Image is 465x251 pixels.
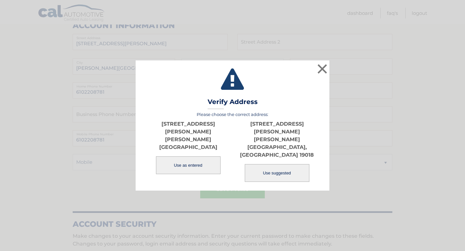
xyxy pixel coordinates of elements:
[208,98,258,109] h3: Verify Address
[232,120,321,159] p: [STREET_ADDRESS][PERSON_NAME] [PERSON_NAME][GEOGRAPHIC_DATA], [GEOGRAPHIC_DATA] 19018
[156,156,221,174] button: Use as entered
[144,112,321,183] div: Please choose the correct address:
[144,120,232,151] p: [STREET_ADDRESS][PERSON_NAME] [PERSON_NAME][GEOGRAPHIC_DATA]
[245,164,309,182] button: Use suggested
[316,62,329,75] button: ×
